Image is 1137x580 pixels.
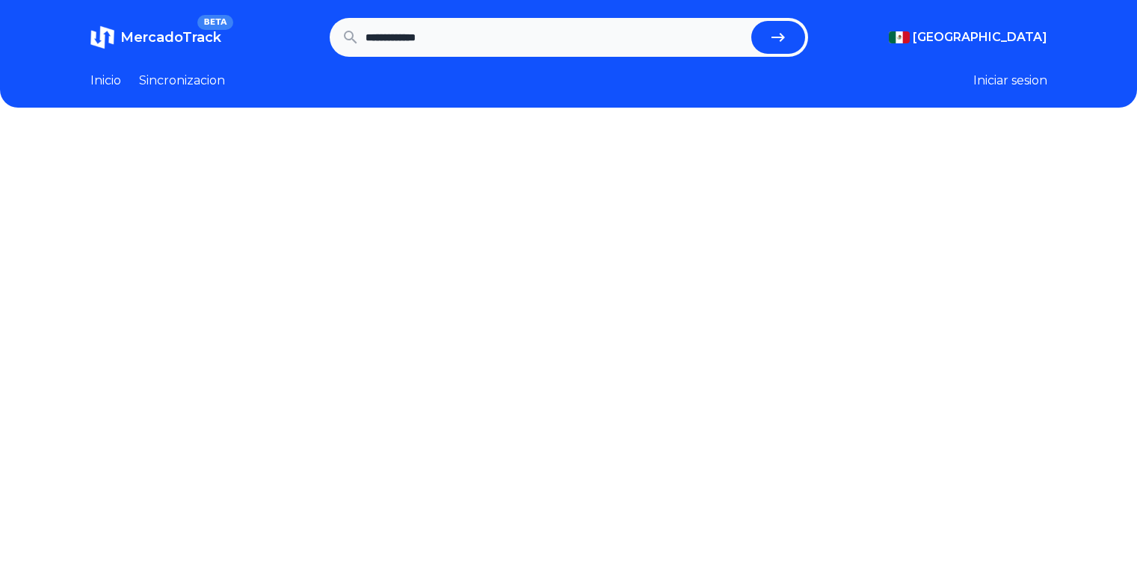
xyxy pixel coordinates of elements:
[889,28,1047,46] button: [GEOGRAPHIC_DATA]
[90,72,121,90] a: Inicio
[889,31,910,43] img: Mexico
[197,15,232,30] span: BETA
[90,25,114,49] img: MercadoTrack
[973,72,1047,90] button: Iniciar sesion
[913,28,1047,46] span: [GEOGRAPHIC_DATA]
[120,29,221,46] span: MercadoTrack
[90,25,221,49] a: MercadoTrackBETA
[139,72,225,90] a: Sincronizacion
